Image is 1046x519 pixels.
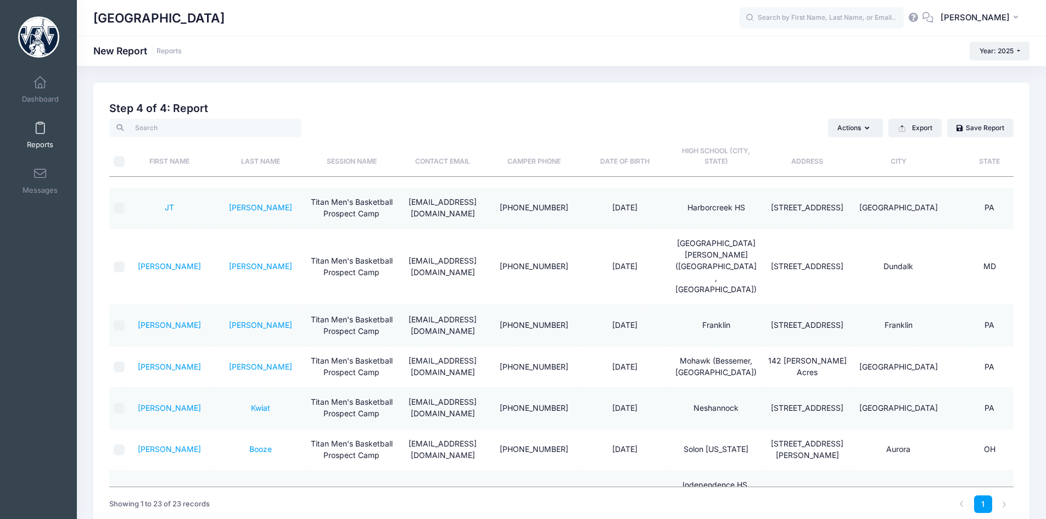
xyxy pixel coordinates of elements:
[14,161,66,200] a: Messages
[947,119,1014,137] a: Save Report
[762,188,853,229] td: [STREET_ADDRESS]
[306,229,397,305] td: Titan Men's Basketball Prospect Camp
[762,388,853,429] td: [STREET_ADDRESS]
[109,102,1014,115] h2: Step 4 of 4: Report
[251,403,270,412] a: Kwiat
[138,320,201,330] a: [PERSON_NAME]
[27,140,53,149] span: Reports
[488,188,579,229] td: [PHONE_NUMBER]
[944,347,1035,388] td: PA
[762,305,853,346] td: [STREET_ADDRESS]
[138,444,201,454] a: [PERSON_NAME]
[944,429,1035,471] td: OH
[306,188,397,229] td: Titan Men's Basketball Prospect Camp
[670,188,762,229] td: Harborcreek HS
[853,388,944,429] td: [GEOGRAPHIC_DATA]
[397,305,488,346] td: [EMAIL_ADDRESS][DOMAIN_NAME]
[14,116,66,154] a: Reports
[944,305,1035,346] td: PA
[109,492,210,517] div: Showing 1 to 23 of 23 records
[944,188,1035,229] td: PA
[933,5,1030,31] button: [PERSON_NAME]
[888,119,942,137] button: Export
[612,444,637,454] span: [DATE]
[306,137,397,176] th: Session Name: activate to sort column ascending
[156,47,182,55] a: Reports
[215,137,306,176] th: Last Name: activate to sort column ascending
[488,347,579,388] td: [PHONE_NUMBER]
[306,305,397,346] td: Titan Men's Basketball Prospect Camp
[853,429,944,471] td: Aurora
[941,12,1010,24] span: [PERSON_NAME]
[612,261,637,271] span: [DATE]
[18,16,59,58] img: Westminster College
[93,45,182,57] h1: New Report
[670,229,762,305] td: [GEOGRAPHIC_DATA][PERSON_NAME] ([GEOGRAPHIC_DATA], [GEOGRAPHIC_DATA])
[853,137,944,176] th: City: activate to sort column ascending
[853,347,944,388] td: [GEOGRAPHIC_DATA]
[109,119,301,137] input: Search
[974,495,992,514] a: 1
[488,305,579,346] td: [PHONE_NUMBER]
[980,47,1014,55] span: Year: 2025
[853,188,944,229] td: [GEOGRAPHIC_DATA]
[229,261,292,271] a: [PERSON_NAME]
[397,229,488,305] td: [EMAIL_ADDRESS][DOMAIN_NAME]
[138,362,201,371] a: [PERSON_NAME]
[23,186,58,195] span: Messages
[944,137,1035,176] th: State: activate to sort column ascending
[397,388,488,429] td: [EMAIL_ADDRESS][DOMAIN_NAME]
[138,403,201,412] a: [PERSON_NAME]
[22,94,59,104] span: Dashboard
[612,203,637,212] span: [DATE]
[229,362,292,371] a: [PERSON_NAME]
[249,444,272,454] a: Booze
[397,347,488,388] td: [EMAIL_ADDRESS][DOMAIN_NAME]
[488,388,579,429] td: [PHONE_NUMBER]
[762,347,853,388] td: 142 [PERSON_NAME] Acres
[306,388,397,429] td: Titan Men's Basketball Prospect Camp
[853,229,944,305] td: Dundalk
[970,42,1030,60] button: Year: 2025
[397,188,488,229] td: [EMAIL_ADDRESS][DOMAIN_NAME]
[579,137,670,176] th: Date of Birth: activate to sort column ascending
[670,305,762,346] td: Franklin
[670,388,762,429] td: Neshannock
[739,7,904,29] input: Search by First Name, Last Name, or Email...
[762,229,853,305] td: [STREET_ADDRESS]
[229,203,292,212] a: [PERSON_NAME]
[828,119,883,137] button: Actions
[306,347,397,388] td: Titan Men's Basketball Prospect Camp
[165,203,174,212] a: JT
[612,362,637,371] span: [DATE]
[488,429,579,471] td: [PHONE_NUMBER]
[944,229,1035,305] td: MD
[762,137,853,176] th: Address: activate to sort column ascending
[488,229,579,305] td: [PHONE_NUMBER]
[670,429,762,471] td: Solon [US_STATE]
[306,429,397,471] td: Titan Men's Basketball Prospect Camp
[229,320,292,330] a: [PERSON_NAME]
[853,305,944,346] td: Franklin
[612,320,637,330] span: [DATE]
[397,429,488,471] td: [EMAIL_ADDRESS][DOMAIN_NAME]
[397,137,488,176] th: Contact Email: activate to sort column ascending
[670,137,762,176] th: High School (City, State): activate to sort column ascending
[944,388,1035,429] td: PA
[93,5,225,31] h1: [GEOGRAPHIC_DATA]
[670,347,762,388] td: Mohawk (Bessemer, [GEOGRAPHIC_DATA])
[14,70,66,109] a: Dashboard
[762,429,853,471] td: [STREET_ADDRESS][PERSON_NAME]
[488,137,579,176] th: Camper Phone: activate to sort column ascending
[124,137,215,176] th: First Name: activate to sort column ascending
[612,403,637,412] span: [DATE]
[138,261,201,271] a: [PERSON_NAME]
